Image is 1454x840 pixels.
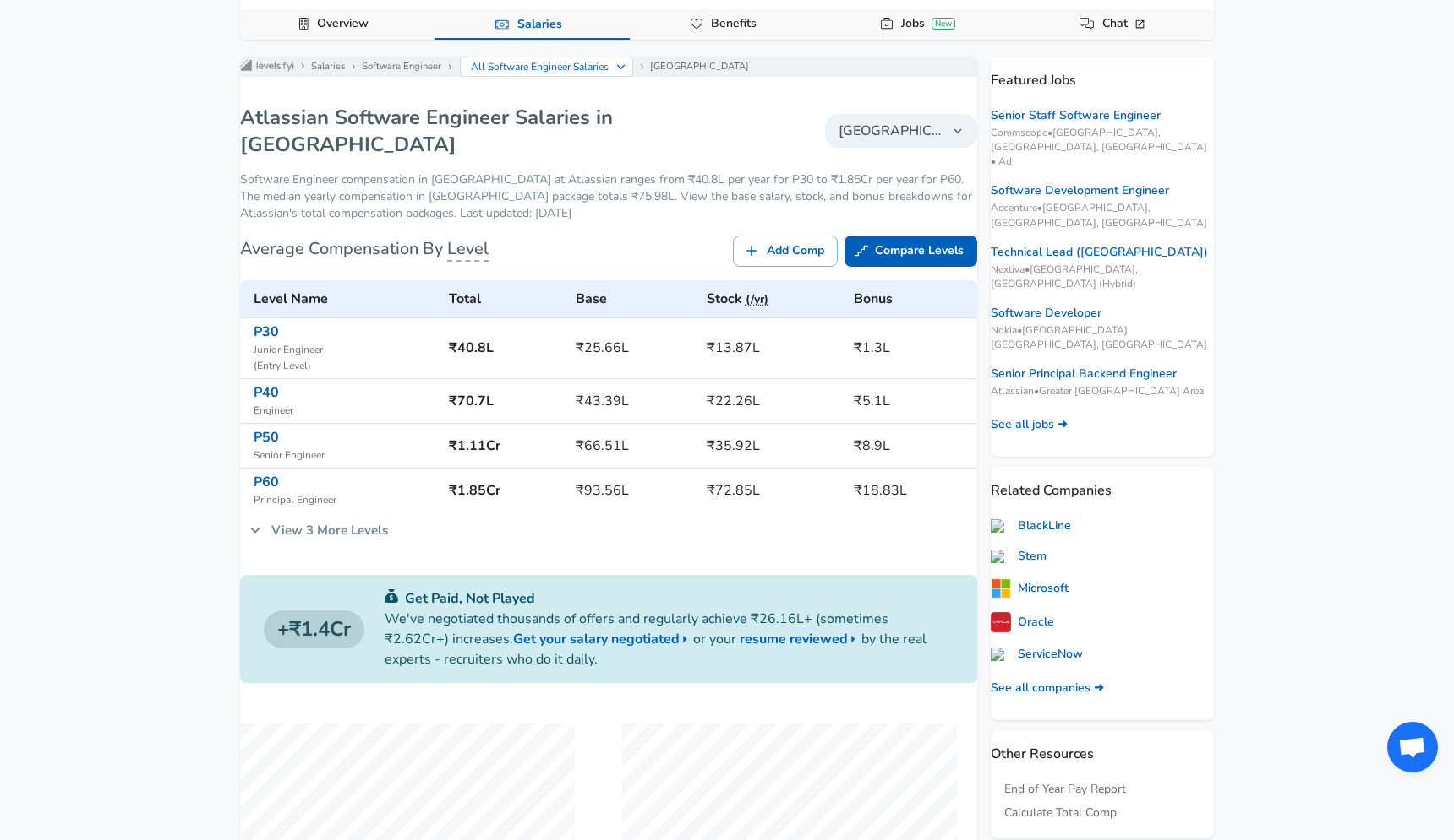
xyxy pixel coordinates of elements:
h6: ₹13.87L [707,336,840,360]
h6: ₹1.85Cr [449,479,563,502]
a: Add Comp [733,236,838,267]
p: Featured Jobs [991,57,1214,90]
span: [GEOGRAPHIC_DATA] [839,121,943,141]
a: End of Year Pay Report [1004,781,1126,798]
p: Software Engineer compensation in [GEOGRAPHIC_DATA] at Atlassian ranges from ₹40.8L per year for ... [240,171,977,222]
h6: ₹18.83L [854,479,970,502]
div: Open chat [1387,722,1438,772]
a: P50 [254,428,279,447]
h6: ₹40.8L [449,336,563,360]
div: New [932,18,955,30]
span: Junior Engineer [254,342,435,359]
a: Benefits [704,9,763,38]
h6: ₹93.56L [576,479,692,502]
span: Nextiva • [GEOGRAPHIC_DATA], [GEOGRAPHIC_DATA] (Hybrid) [991,263,1214,291]
a: Chat [1096,9,1154,38]
div: Company Data Navigation [240,9,1214,40]
h6: Stock [707,287,840,311]
h6: Average Compensation By [240,236,489,263]
span: Nokia • [GEOGRAPHIC_DATA], [GEOGRAPHIC_DATA], [GEOGRAPHIC_DATA] [991,323,1214,352]
h6: ₹35.92L [707,434,840,458]
span: Level [447,237,489,262]
a: See all companies ➜ [991,680,1104,696]
h6: ₹5.1L [854,389,970,413]
span: Principal Engineer [254,492,435,509]
img: svg+xml;base64,PHN2ZyB4bWxucz0iaHR0cDovL3d3dy53My5vcmcvMjAwMC9zdmciIGZpbGw9IiMwYzU0NjAiIHZpZXdCb3... [385,589,398,603]
span: Accenture • [GEOGRAPHIC_DATA], [GEOGRAPHIC_DATA], [GEOGRAPHIC_DATA] [991,201,1214,230]
a: Software Developer [991,305,1101,322]
a: Microsoft [991,578,1069,599]
span: ( Entry Level ) [254,358,435,375]
img: servicenow.com [991,648,1011,661]
a: Calculate Total Comp [1004,805,1117,821]
p: We've negotiated thousands of offers and regularly achieve ₹26.16L+ (sometimes ₹2.62Cr+) increase... [385,609,954,669]
h6: ₹72.85L [707,479,840,502]
a: ServiceNow [991,646,1083,663]
img: blackline.com [991,519,1011,533]
h6: ₹66.51L [576,434,692,458]
a: P40 [254,383,279,402]
img: 3gmaNiX.png [991,612,1011,632]
a: JobsNew [894,9,962,38]
a: Get your salary negotiated [513,629,693,649]
p: Other Resources [991,730,1214,764]
a: Software Engineer [362,60,441,73]
button: (/yr) [746,290,768,311]
span: Commscope • [GEOGRAPHIC_DATA], [GEOGRAPHIC_DATA], [GEOGRAPHIC_DATA] • Ad [991,126,1214,169]
a: [GEOGRAPHIC_DATA] [650,60,749,73]
a: Salaries [511,10,569,39]
a: Software Development Engineer [991,182,1169,199]
p: Related Companies [991,467,1214,501]
h6: ₹22.26L [707,389,840,413]
h6: ₹8.9L [854,434,970,458]
a: Senior Staff Software Engineer [991,107,1161,124]
h1: Atlassian Software Engineer Salaries in [GEOGRAPHIC_DATA] [240,104,747,158]
a: P30 [254,322,279,341]
a: See all jobs ➜ [991,416,1068,433]
a: Stem [991,548,1047,565]
a: BlackLine [991,518,1071,534]
a: Senior Principal Backend Engineer [991,366,1177,382]
h6: ₹1.11Cr [449,434,563,458]
table: Atlassian's Software Engineer levels [240,280,977,513]
h6: ₹25.66L [576,336,692,360]
a: P60 [254,473,279,491]
a: Technical Lead ([GEOGRAPHIC_DATA]) [991,244,1208,261]
a: Overview [310,9,375,38]
button: [GEOGRAPHIC_DATA] [825,114,977,148]
h6: Total [449,287,563,311]
h6: ₹43.39L [576,389,692,413]
a: View 3 More Levels [240,512,397,548]
img: microsoftlogo.png [991,578,1011,599]
a: Compare Levels [845,236,977,267]
p: Get Paid, Not Played [385,588,954,609]
h6: ₹70.7L [449,389,563,413]
h6: ₹1.3L [854,336,970,360]
p: All Software Engineer Salaries [471,59,609,74]
h6: Bonus [854,287,970,311]
a: Salaries [311,60,345,73]
a: Oracle [991,612,1054,632]
a: resume reviewed [740,629,861,649]
h6: Base [576,287,692,311]
a: ₹1.4Cr [264,610,364,649]
span: Senior Engineer [254,447,435,464]
img: stem.com [991,550,1011,563]
span: Atlassian • Greater [GEOGRAPHIC_DATA] Area [991,384,1214,398]
span: Engineer [254,403,435,420]
h6: Level Name [254,287,435,311]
